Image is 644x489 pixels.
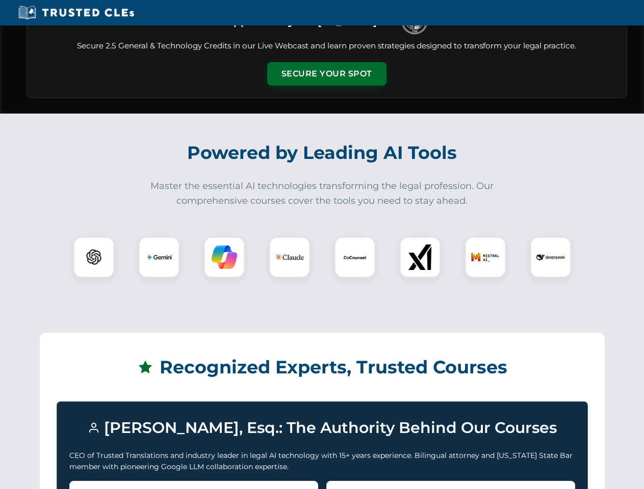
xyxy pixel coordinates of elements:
[40,135,605,171] h2: Powered by Leading AI Tools
[342,244,368,270] img: CoCounsel Logo
[269,237,310,278] div: Claude
[204,237,245,278] div: Copilot
[465,237,506,278] div: Mistral AI
[139,237,179,278] div: Gemini
[275,243,304,271] img: Claude Logo
[267,62,387,86] button: Secure Your Spot
[407,244,433,270] img: xAI Logo
[400,237,441,278] div: xAI
[144,179,501,208] p: Master the essential AI technologies transforming the legal profession. Our comprehensive courses...
[536,243,565,271] img: DeepSeek Logo
[79,242,109,272] img: ChatGPT Logo
[146,244,172,270] img: Gemini Logo
[73,237,114,278] div: ChatGPT
[15,5,137,20] img: Trusted CLEs
[39,40,614,52] p: Secure 2.5 General & Technology Credits in our Live Webcast and learn proven strategies designed ...
[69,414,575,442] h3: [PERSON_NAME], Esq.: The Authority Behind Our Courses
[471,243,500,271] img: Mistral AI Logo
[212,244,237,270] img: Copilot Logo
[69,450,575,473] p: CEO of Trusted Translations and industry leader in legal AI technology with 15+ years experience....
[334,237,375,278] div: CoCounsel
[57,349,588,385] h2: Recognized Experts, Trusted Courses
[530,237,571,278] div: DeepSeek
